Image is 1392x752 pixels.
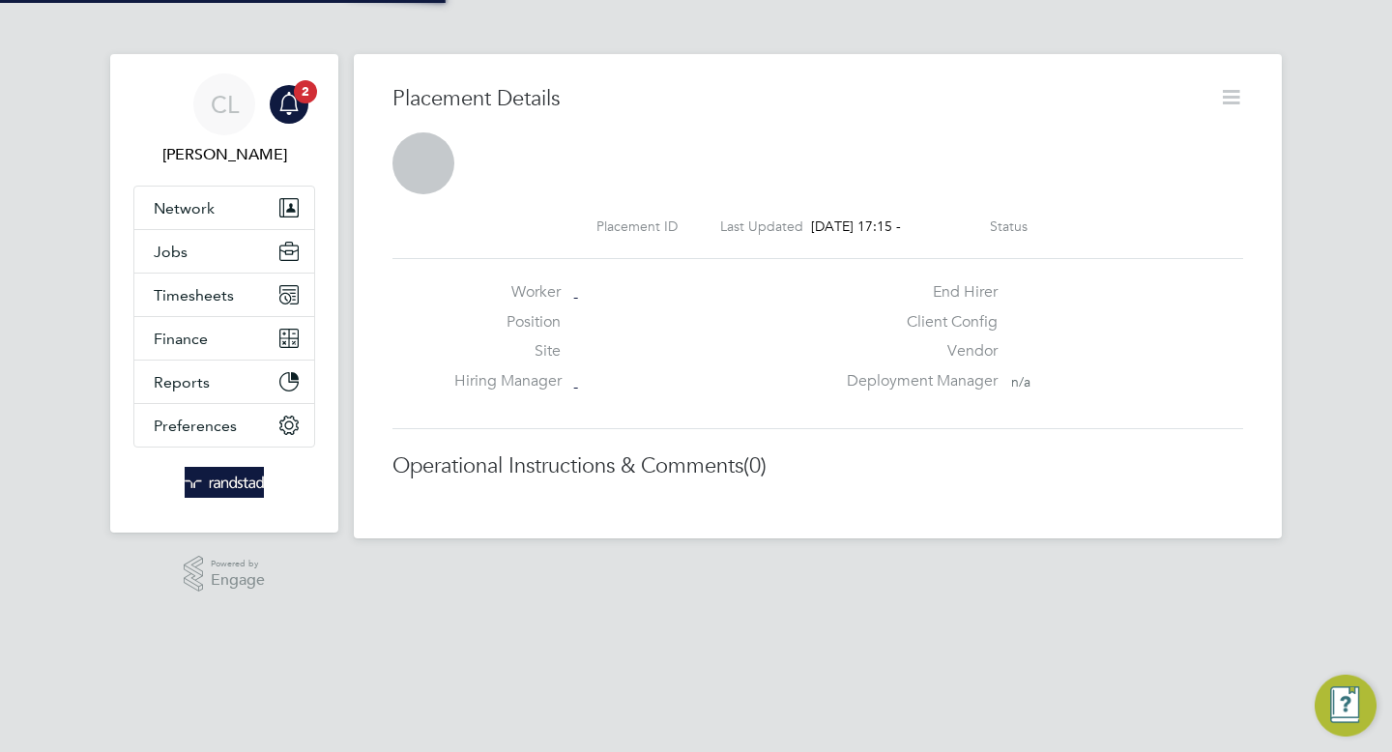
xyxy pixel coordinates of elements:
span: [DATE] 17:15 - [811,217,901,235]
span: 2 [294,80,317,103]
label: Hiring Manager [454,371,561,391]
h3: Placement Details [392,85,1204,113]
span: n/a [1011,373,1030,390]
h3: Operational Instructions & Comments [392,452,1243,480]
nav: Main navigation [110,54,338,533]
label: Position [454,312,561,333]
button: Reports [134,361,314,403]
span: Powered by [211,556,265,572]
label: Client Config [835,312,998,333]
span: Reports [154,373,210,391]
span: Finance [154,330,208,348]
span: Engage [211,572,265,589]
button: Jobs [134,230,314,273]
span: Charlotte Lockeridge [133,143,315,166]
span: Preferences [154,417,237,435]
span: Network [154,199,215,217]
img: randstad-logo-retina.png [185,467,265,498]
a: 2 [270,73,308,135]
label: Placement ID [596,217,678,235]
button: Timesheets [134,274,314,316]
span: Jobs [154,243,188,261]
a: Go to home page [133,467,315,498]
label: Deployment Manager [835,371,998,391]
button: Engage Resource Center [1315,675,1377,737]
label: Vendor [835,341,998,362]
label: Site [454,341,561,362]
button: Network [134,187,314,229]
button: Finance [134,317,314,360]
span: Timesheets [154,286,234,304]
a: CL[PERSON_NAME] [133,73,315,166]
span: CL [211,92,239,117]
label: Last Updated [720,217,803,235]
label: Status [990,217,1028,235]
button: Preferences [134,404,314,447]
a: Powered byEngage [184,556,266,593]
label: End Hirer [835,282,998,303]
span: (0) [743,452,767,478]
label: Worker [454,282,561,303]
